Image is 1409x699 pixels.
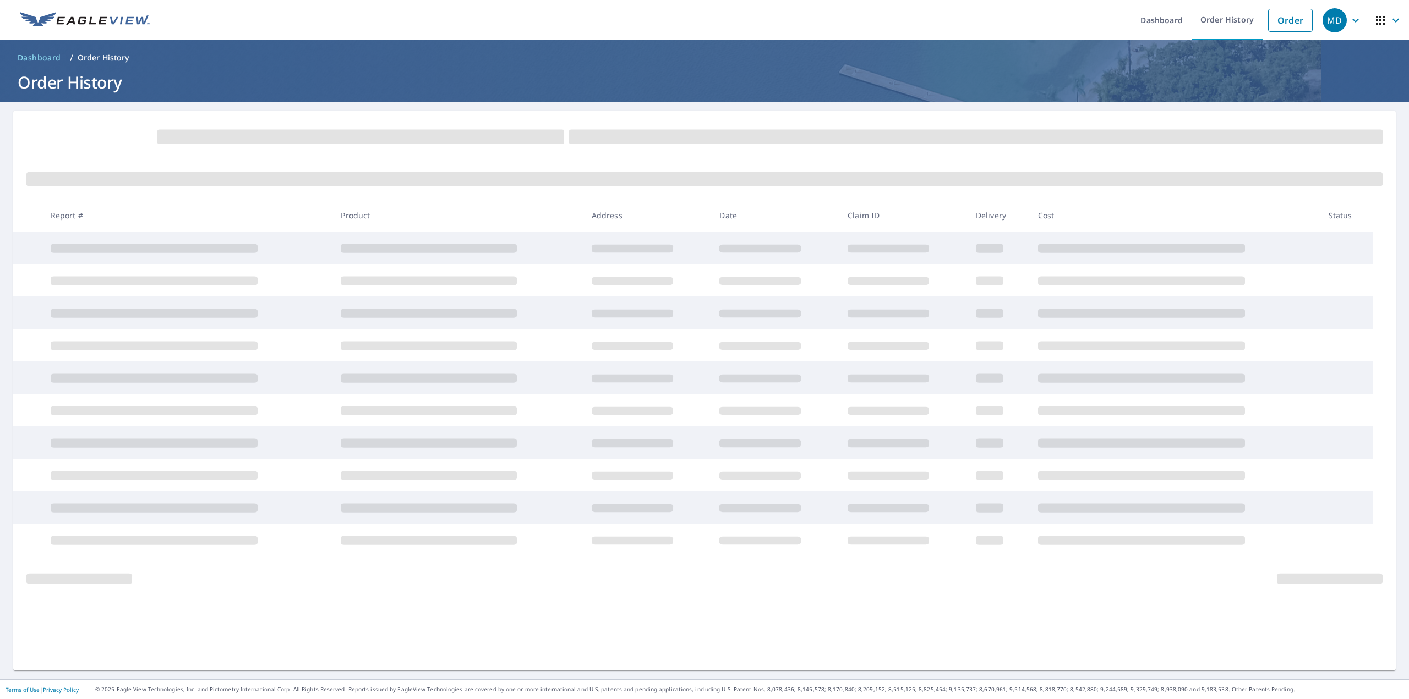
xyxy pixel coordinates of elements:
[95,685,1403,694] p: © 2025 Eagle View Technologies, Inc. and Pictometry International Corp. All Rights Reserved. Repo...
[13,49,1396,67] nav: breadcrumb
[332,199,582,232] th: Product
[1029,199,1320,232] th: Cost
[711,199,839,232] th: Date
[13,49,65,67] a: Dashboard
[967,199,1029,232] th: Delivery
[18,52,61,63] span: Dashboard
[583,199,711,232] th: Address
[13,71,1396,93] h1: Order History
[1320,199,1373,232] th: Status
[43,686,79,694] a: Privacy Policy
[6,686,40,694] a: Terms of Use
[20,12,150,29] img: EV Logo
[1323,8,1347,32] div: MD
[6,686,79,693] p: |
[42,199,332,232] th: Report #
[78,52,129,63] p: Order History
[70,51,73,64] li: /
[1268,9,1313,32] a: Order
[839,199,967,232] th: Claim ID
